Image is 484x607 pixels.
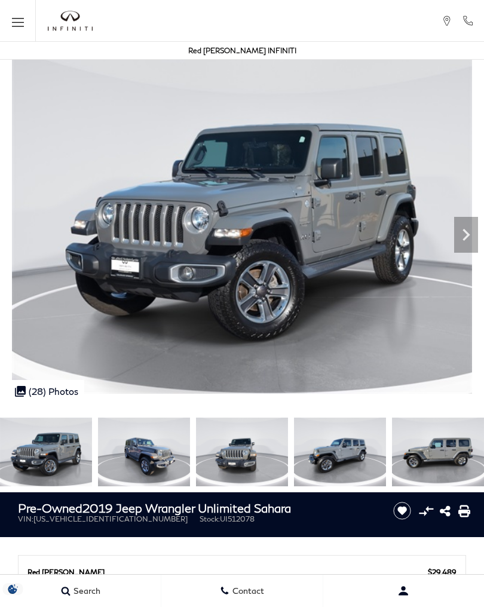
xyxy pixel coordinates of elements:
a: Red [PERSON_NAME] $29,489 [27,568,457,577]
span: UI512078 [220,514,255,523]
a: Red [PERSON_NAME] INFINITI [188,46,296,55]
img: Used 2019 Sting-Gray Clearcoat Jeep Unlimited Sahara image 5 [392,418,484,487]
img: INFINITI [48,11,93,31]
span: Stock: [200,514,220,523]
img: Used 2019 Sting-Gray Clearcoat Jeep Unlimited Sahara image 2 [98,418,190,487]
span: $29,489 [428,568,457,577]
span: Red [PERSON_NAME] [27,568,428,577]
h1: 2019 Jeep Wrangler Unlimited Sahara [18,501,378,514]
button: Compare vehicle [417,502,435,520]
span: [US_VEHICLE_IDENTIFICATION_NUMBER] [33,514,188,523]
span: VIN: [18,514,33,523]
a: Share this Pre-Owned 2019 Jeep Wrangler Unlimited Sahara [440,504,451,518]
strong: Pre-Owned [18,501,82,515]
span: Contact [229,586,264,596]
button: Save vehicle [389,501,415,520]
img: Used 2019 Sting-Gray Clearcoat Jeep Unlimited Sahara image 3 [196,418,288,487]
button: Open user profile menu [323,576,484,606]
img: Used 2019 Sting-Gray Clearcoat Jeep Unlimited Sahara image 4 [294,418,386,487]
div: Next [454,217,478,253]
a: infiniti [48,11,93,31]
a: Print this Pre-Owned 2019 Jeep Wrangler Unlimited Sahara [458,504,470,518]
div: (28) Photos [9,380,84,403]
span: Search [71,586,100,596]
